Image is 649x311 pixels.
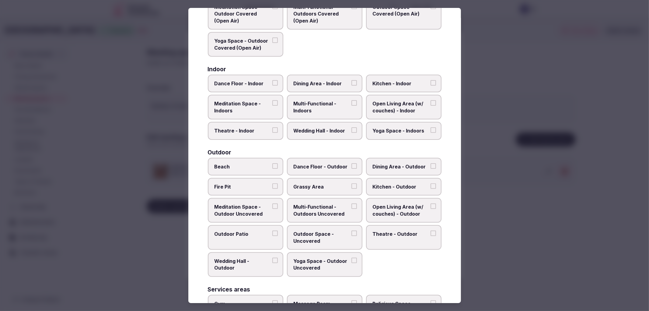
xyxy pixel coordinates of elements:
[373,231,429,237] span: Theatre - Outdoor
[351,127,357,133] button: Wedding Hall - Indoor
[294,4,350,24] span: Multi-Functional - Outdoors Covered (Open Air)
[373,80,429,87] span: Kitchen - Indoor
[215,231,270,237] span: Outdoor Patio
[431,80,436,86] button: Kitchen - Indoor
[215,127,270,134] span: Theatre - Indoor
[272,37,278,43] button: Yoga Space - Outdoor Covered (Open Air)
[215,37,270,51] span: Yoga Space - Outdoor Covered (Open Air)
[431,100,436,106] button: Open Living Area (w/ couches) - Indoor
[208,150,232,155] h3: Outdoor
[373,127,429,134] span: Yoga Space - Indoors
[215,4,270,24] span: Meditation Space - Outdoor Covered (Open Air)
[272,203,278,209] button: Meditation Space - Outdoor Uncovered
[215,163,270,170] span: Beach
[351,203,357,209] button: Multi-Functional - Outdoors Uncovered
[351,231,357,236] button: Outdoor Space - Uncovered
[208,66,226,72] h3: Indoor
[272,80,278,86] button: Dance Floor - Indoor
[373,163,429,170] span: Dining Area - Outdoor
[272,163,278,169] button: Beach
[272,100,278,106] button: Meditation Space - Indoors
[373,4,429,17] span: Outdoor Space - Covered (Open Air)
[351,80,357,86] button: Dining Area - Indoor
[431,163,436,169] button: Dining Area - Outdoor
[215,100,270,114] span: Meditation Space - Indoors
[294,80,350,87] span: Dining Area - Indoor
[351,163,357,169] button: Dance Floor - Outdoor
[208,287,250,292] h3: Services areas
[272,300,278,306] button: Gym
[294,163,350,170] span: Dance Floor - Outdoor
[272,231,278,236] button: Outdoor Patio
[431,127,436,133] button: Yoga Space - Indoors
[431,300,436,306] button: Religious Space
[294,258,350,271] span: Yoga Space - Outdoor Uncovered
[294,127,350,134] span: Wedding Hall - Indoor
[431,203,436,209] button: Open Living Area (w/ couches) - Outdoor
[272,258,278,263] button: Wedding Hall - Outdoor
[215,300,270,307] span: Gym
[373,300,429,307] span: Religious Space
[431,231,436,236] button: Theatre - Outdoor
[431,183,436,189] button: Kitchen - Outdoor
[294,231,350,244] span: Outdoor Space - Uncovered
[215,183,270,190] span: Fire Pit
[272,127,278,133] button: Theatre - Indoor
[294,100,350,114] span: Multi-Functional - Indoors
[373,203,429,217] span: Open Living Area (w/ couches) - Outdoor
[294,203,350,217] span: Multi-Functional - Outdoors Uncovered
[215,203,270,217] span: Meditation Space - Outdoor Uncovered
[215,80,270,87] span: Dance Floor - Indoor
[294,300,350,307] span: Massage Room
[294,183,350,190] span: Grassy Area
[215,258,270,271] span: Wedding Hall - Outdoor
[373,183,429,190] span: Kitchen - Outdoor
[272,183,278,189] button: Fire Pit
[351,300,357,306] button: Massage Room
[373,100,429,114] span: Open Living Area (w/ couches) - Indoor
[351,258,357,263] button: Yoga Space - Outdoor Uncovered
[351,183,357,189] button: Grassy Area
[351,100,357,106] button: Multi-Functional - Indoors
